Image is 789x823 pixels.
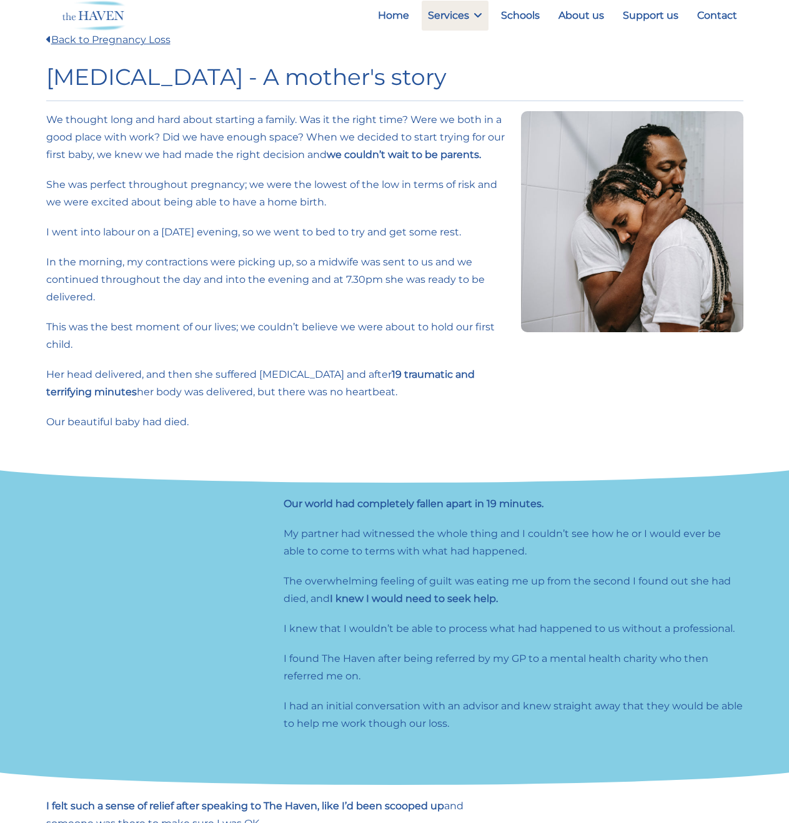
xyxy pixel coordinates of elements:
strong: I knew I would need to seek help. [330,593,498,604]
p: She was perfect throughout pregnancy; we were the lowest of the low in terms of risk and we were ... [46,176,506,211]
a: Home [372,1,415,31]
p: We thought long and hard about starting a family. Was it the right time? Were we both in a good p... [46,111,506,164]
a: Services [422,1,489,31]
p: I had an initial conversation with an advisor and knew straight away that they would be able to h... [284,697,743,732]
a: About us [552,1,610,31]
p: In the morning, my contractions were picking up, so a midwife was sent to us and we continued thr... [46,254,506,306]
a: Support us [617,1,685,31]
p: My partner had witnessed the whole thing and I couldn’t see how he or I would ever be able to com... [284,525,743,560]
a: Schools [495,1,546,31]
p: I found The Haven after being referred by my GP to a mental health charity who then referred me on. [284,650,743,685]
h1: [MEDICAL_DATA] - A mother's story [46,64,743,91]
p: The overwhelming feeling of guilt was eating me up from the second I found out she had died, and [284,573,743,608]
p: I knew that I wouldn’t be able to process what had happened to us without a professional. [284,620,743,638]
a: Contact [691,1,743,31]
img: Photo of a wistful mother and father hugging [521,111,743,332]
strong: Our world had completely fallen apart in 19 minutes. [284,498,543,510]
strong: I felt such a sense of relief after speaking to The Haven, like I’d been scooped up [46,800,444,812]
a: Back to Pregnancy Loss [46,34,171,46]
p: This was the best moment of our lives; we couldn’t believe we were about to hold our first child. [46,318,506,353]
p: I went into labour on a [DATE] evening, so we went to bed to try and get some rest. [46,224,506,241]
p: Our beautiful baby had died. [46,413,506,431]
strong: we couldn’t wait to be parents. [327,149,481,160]
p: Her head delivered, and then she suffered [MEDICAL_DATA] and after her body was delivered, but th... [46,366,506,401]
